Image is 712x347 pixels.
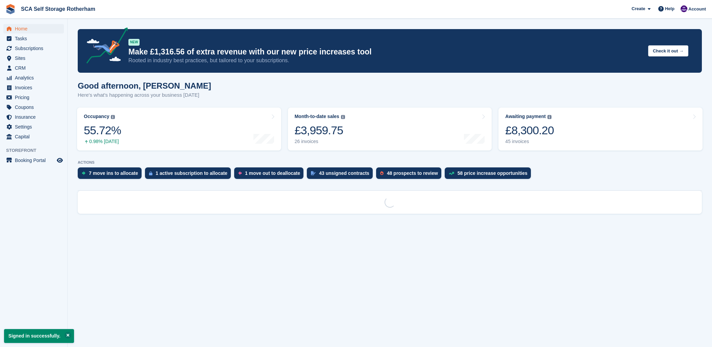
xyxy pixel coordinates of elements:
img: move_outs_to_deallocate_icon-f764333ba52eb49d3ac5e1228854f67142a1ed5810a6f6cc68b1a99e826820c5.svg [238,171,242,175]
div: NEW [128,39,140,46]
div: 48 prospects to review [387,170,438,176]
span: Help [665,5,674,12]
img: move_ins_to_allocate_icon-fdf77a2bb77ea45bf5b3d319d69a93e2d87916cf1d5bf7949dd705db3b84f3ca.svg [82,171,85,175]
span: Capital [15,132,55,141]
div: 43 unsigned contracts [319,170,369,176]
a: menu [3,132,64,141]
div: 0.98% [DATE] [84,139,121,144]
a: 58 price increase opportunities [445,167,534,182]
span: Sites [15,53,55,63]
a: menu [3,112,64,122]
span: Create [632,5,645,12]
img: icon-info-grey-7440780725fd019a000dd9b08b2336e03edf1995a4989e88bcd33f0948082b44.svg [111,115,115,119]
div: £8,300.20 [505,123,554,137]
a: 1 move out to deallocate [234,167,307,182]
a: 1 active subscription to allocate [145,167,234,182]
img: icon-info-grey-7440780725fd019a000dd9b08b2336e03edf1995a4989e88bcd33f0948082b44.svg [341,115,345,119]
a: menu [3,83,64,92]
span: Coupons [15,102,55,112]
p: ACTIONS [78,160,702,165]
div: 55.72% [84,123,121,137]
a: menu [3,122,64,132]
div: 58 price increase opportunities [458,170,527,176]
a: SCA Self Storage Rotherham [18,3,98,15]
img: contract_signature_icon-13c848040528278c33f63329250d36e43548de30e8caae1d1a13099fd9432cc5.svg [311,171,316,175]
a: menu [3,24,64,33]
img: price-adjustments-announcement-icon-8257ccfd72463d97f412b2fc003d46551f7dbcb40ab6d574587a9cd5c0d94... [81,27,128,66]
a: Awaiting payment £8,300.20 45 invoices [498,108,703,151]
img: active_subscription_to_allocate_icon-d502201f5373d7db506a760aba3b589e785aa758c864c3986d89f69b8ff3... [149,171,152,176]
a: menu [3,156,64,165]
div: Awaiting payment [505,114,546,119]
p: Signed in successfully. [4,329,74,343]
h1: Good afternoon, [PERSON_NAME] [78,81,211,90]
span: Account [688,6,706,13]
span: Home [15,24,55,33]
div: 1 move out to deallocate [245,170,300,176]
a: menu [3,34,64,43]
img: Kelly Neesham [681,5,687,12]
a: menu [3,102,64,112]
img: stora-icon-8386f47178a22dfd0bd8f6a31ec36ba5ce8667c1dd55bd0f319d3a0aa187defe.svg [5,4,16,14]
div: Occupancy [84,114,109,119]
button: Check it out → [648,45,688,56]
a: Preview store [56,156,64,164]
p: Here's what's happening across your business [DATE] [78,91,211,99]
div: 7 move ins to allocate [89,170,138,176]
span: Invoices [15,83,55,92]
img: icon-info-grey-7440780725fd019a000dd9b08b2336e03edf1995a4989e88bcd33f0948082b44.svg [547,115,551,119]
a: Month-to-date sales £3,959.75 26 invoices [288,108,492,151]
span: Storefront [6,147,67,154]
span: CRM [15,63,55,73]
img: prospect-51fa495bee0391a8d652442698ab0144808aea92771e9ea1ae160a38d050c398.svg [380,171,384,175]
span: Booking Portal [15,156,55,165]
span: Subscriptions [15,44,55,53]
div: £3,959.75 [295,123,345,137]
a: 43 unsigned contracts [307,167,376,182]
a: menu [3,93,64,102]
div: Month-to-date sales [295,114,339,119]
a: menu [3,44,64,53]
span: Insurance [15,112,55,122]
a: 48 prospects to review [376,167,445,182]
a: menu [3,63,64,73]
span: Analytics [15,73,55,83]
div: 1 active subscription to allocate [156,170,227,176]
a: menu [3,53,64,63]
a: 7 move ins to allocate [78,167,145,182]
p: Make £1,316.56 of extra revenue with our new price increases tool [128,47,643,57]
p: Rooted in industry best practices, but tailored to your subscriptions. [128,57,643,64]
a: menu [3,73,64,83]
img: price_increase_opportunities-93ffe204e8149a01c8c9dc8f82e8f89637d9d84a8eef4429ea346261dce0b2c0.svg [449,172,454,175]
span: Tasks [15,34,55,43]
span: Settings [15,122,55,132]
div: 45 invoices [505,139,554,144]
span: Pricing [15,93,55,102]
a: Occupancy 55.72% 0.98% [DATE] [77,108,281,151]
div: 26 invoices [295,139,345,144]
